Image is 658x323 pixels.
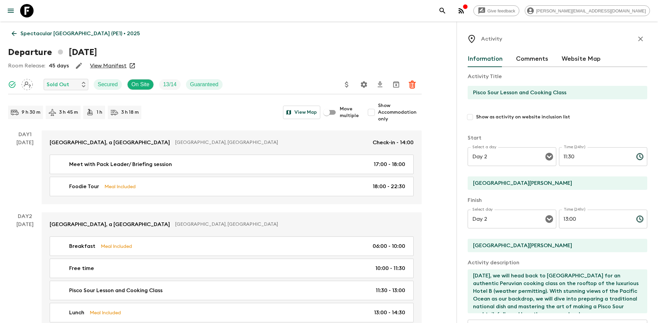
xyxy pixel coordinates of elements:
[16,139,34,204] div: [DATE]
[69,242,95,250] p: Breakfast
[8,27,144,40] a: Spectacular [GEOGRAPHIC_DATA] (PE1) • 2025
[42,212,422,236] a: [GEOGRAPHIC_DATA], a [GEOGRAPHIC_DATA][GEOGRAPHIC_DATA], [GEOGRAPHIC_DATA]
[468,51,503,67] button: Information
[50,303,414,322] a: LunchMeal Included13:00 - 14:30
[8,62,45,70] p: Room Release:
[468,72,647,80] p: Activity Title
[472,144,496,150] label: Select a day
[283,106,320,119] button: View Map
[375,264,405,272] p: 10:00 - 11:30
[484,8,519,13] span: Give feedback
[94,79,122,90] div: Secured
[545,152,554,161] button: Open
[90,309,121,316] p: Meal Included
[516,51,548,67] button: Comments
[104,183,136,190] p: Meal Included
[373,242,405,250] p: 06:00 - 10:00
[357,78,371,91] button: Settings
[472,207,493,212] label: Select day
[69,160,172,168] p: Meet with Pack Leader/ Briefing session
[8,212,42,220] p: Day 2
[468,239,642,252] input: End Location (leave blank if same as Start)
[525,5,650,16] div: [PERSON_NAME][EMAIL_ADDRESS][DOMAIN_NAME]
[564,144,585,150] label: Time (24hr)
[50,177,414,196] a: Foodie TourMeal Included18:00 - 22:30
[21,109,40,116] p: 9 h 30 m
[559,210,631,228] input: hh:mm
[4,4,17,17] button: menu
[127,79,154,90] div: On Site
[163,80,177,89] p: 13 / 14
[476,114,570,120] span: Show as activity on website inclusion list
[374,160,405,168] p: 17:00 - 18:00
[47,80,69,89] p: Sold Out
[190,80,219,89] p: Guaranteed
[97,109,102,116] p: 1 h
[59,109,78,116] p: 3 h 45 m
[8,46,97,59] h1: Departure [DATE]
[376,286,405,294] p: 11:30 - 13:00
[406,78,419,91] button: Delete
[21,81,33,86] span: Assign pack leader
[49,62,69,70] p: 45 days
[468,196,647,204] p: Finish
[468,134,647,142] p: Start
[340,106,359,119] span: Move multiple
[101,243,132,250] p: Meal Included
[175,221,408,228] p: [GEOGRAPHIC_DATA], [GEOGRAPHIC_DATA]
[69,182,99,191] p: Foodie Tour
[8,130,42,139] p: Day 1
[468,176,642,190] input: Start Location
[8,80,16,89] svg: Synced Successfully
[374,309,405,317] p: 13:00 - 14:30
[50,220,170,228] p: [GEOGRAPHIC_DATA], a [GEOGRAPHIC_DATA]
[20,30,140,38] p: Spectacular [GEOGRAPHIC_DATA] (PE1) • 2025
[50,259,414,278] a: Free time10:00 - 11:30
[121,109,139,116] p: 3 h 18 m
[69,264,94,272] p: Free time
[468,259,647,267] p: Activity description
[69,286,162,294] p: Pisco Sour Lesson and Cooking Class
[564,207,585,212] label: Time (24hr)
[50,281,414,300] a: Pisco Sour Lesson and Cooking Class11:30 - 13:00
[50,155,414,174] a: Meet with Pack Leader/ Briefing session17:00 - 18:00
[468,86,642,99] input: E.g Hozuagawa boat tour
[481,35,502,43] p: Activity
[373,78,387,91] button: Download CSV
[373,139,414,147] p: Check-in - 14:00
[633,150,647,163] button: Choose time, selected time is 11:30 AM
[90,62,127,69] a: View Manifest
[340,78,354,91] button: Update Price, Early Bird Discount and Costs
[633,212,647,226] button: Choose time, selected time is 1:00 PM
[175,139,367,146] p: [GEOGRAPHIC_DATA], [GEOGRAPHIC_DATA]
[50,236,414,256] a: BreakfastMeal Included06:00 - 10:00
[468,269,642,313] textarea: [DATE], we will head back to [GEOGRAPHIC_DATA] for an authentic Peruvian cooking class on the roo...
[98,80,118,89] p: Secured
[50,139,170,147] p: [GEOGRAPHIC_DATA], a [GEOGRAPHIC_DATA]
[389,78,403,91] button: Archive (Completed, Cancelled or Unsynced Departures only)
[545,214,554,224] button: Open
[132,80,149,89] p: On Site
[562,51,601,67] button: Website Map
[436,4,449,17] button: search adventures
[532,8,650,13] span: [PERSON_NAME][EMAIL_ADDRESS][DOMAIN_NAME]
[473,5,519,16] a: Give feedback
[69,309,84,317] p: Lunch
[42,130,422,155] a: [GEOGRAPHIC_DATA], a [GEOGRAPHIC_DATA][GEOGRAPHIC_DATA], [GEOGRAPHIC_DATA]Check-in - 14:00
[559,147,631,166] input: hh:mm
[378,102,422,122] span: Show Accommodation only
[373,182,405,191] p: 18:00 - 22:30
[159,79,181,90] div: Trip Fill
